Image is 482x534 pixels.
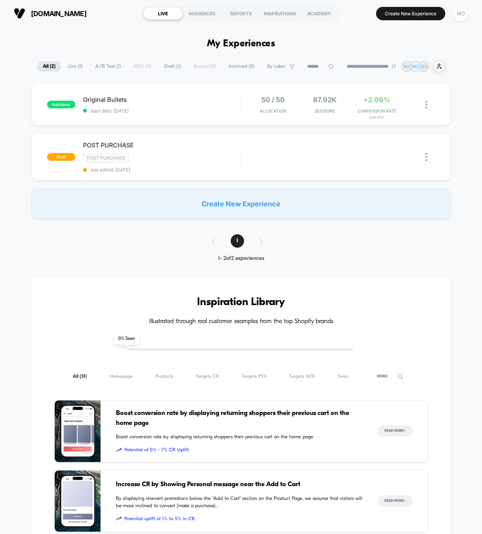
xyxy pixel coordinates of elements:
span: Seen [338,374,348,379]
span: 50 / 50 [261,96,285,104]
img: close [425,153,427,161]
p: MO [420,64,428,69]
span: for Test [353,116,401,119]
span: All [73,374,87,379]
img: end [391,64,396,69]
button: Read More> [378,495,413,507]
button: Read More> [378,425,413,437]
span: Targets CR [195,374,219,379]
div: Create New Experience [31,188,451,219]
span: Boost conversion rate by displaying returning shoppers their previous cart on the home page [116,408,362,428]
span: A/B Test ( 1 ) [90,61,127,72]
img: Visually logo [14,8,25,19]
span: Boost conversion rate by displaying returning shoppers their previous cart on the home page [116,433,362,441]
span: Post Purchase [83,154,129,162]
span: POST PURCHASE [83,141,241,149]
span: draft [47,153,75,161]
button: MO [451,6,471,21]
div: 1 - 2 of 2 experiences [204,255,278,262]
span: Products [155,374,173,379]
span: published [47,101,75,108]
img: Boost conversion rate by displaying returning shoppers their previous cart on the home page [55,400,101,462]
h1: My Experiences [207,38,275,49]
span: Potential uplift of 1% to 5% in CR. [116,515,362,523]
h3: Inspiration Library [54,296,428,309]
img: close [425,101,427,109]
span: Archived ( 8 ) [223,61,260,72]
span: CONVERSION RATE [353,108,401,114]
span: Live ( 1 ) [62,61,88,72]
h4: Illustrated through real customer examples from the top Shopify brands [54,318,428,325]
span: Targets AOV [289,374,315,379]
span: Allocation [260,108,286,114]
div: ACADEMY [300,7,339,20]
span: ( 31 ) [80,374,87,379]
p: MO [412,64,419,69]
div: MO [453,6,468,21]
span: Sessions [301,108,349,114]
span: +2.09% [363,96,390,104]
div: INSPIRATIONS [261,7,300,20]
img: By displaying relevant promotions below the "Add to Cart" section on the Product Page, we assume ... [55,470,101,532]
span: All ( 2 ) [37,61,61,72]
span: Potential of 5% - 7% CR Uplift. [116,446,362,454]
div: AUDIENCES [182,7,221,20]
button: Create New Experience [376,7,445,20]
div: LIVE [143,7,182,20]
span: By Label [267,64,285,69]
span: [DOMAIN_NAME] [31,10,86,18]
button: [DOMAIN_NAME] [11,7,89,20]
span: Increase CR by Showing Personal message near the Add to Cart [116,480,362,490]
span: By displaying relevant promotions below the "Add to Cart" section on the Product Page, we assume ... [116,495,362,510]
span: Draft ( 1 ) [158,61,187,72]
span: 87.92k [313,96,337,104]
span: start date: [DATE] [83,108,241,114]
span: Targets PSV [241,374,267,379]
p: MO [403,64,411,69]
span: last edited: [DATE] [83,167,241,173]
span: 1 [231,234,244,248]
span: 0 % Seen [114,333,139,345]
span: Original Bullets [83,96,241,103]
div: REPORTS [221,7,261,20]
span: Homepage [109,374,133,379]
